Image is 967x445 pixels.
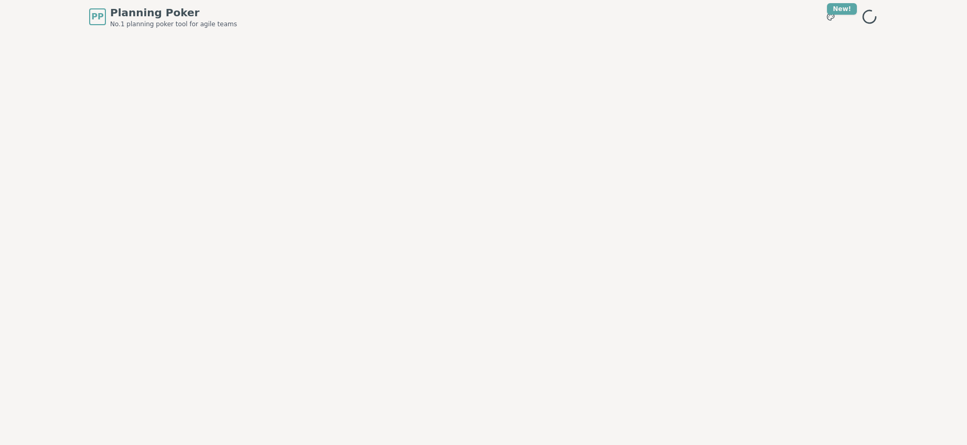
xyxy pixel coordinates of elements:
[110,5,237,20] span: Planning Poker
[110,20,237,28] span: No.1 planning poker tool for agile teams
[827,3,857,15] div: New!
[89,5,237,28] a: PPPlanning PokerNo.1 planning poker tool for agile teams
[91,10,103,23] span: PP
[821,7,840,26] button: New!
